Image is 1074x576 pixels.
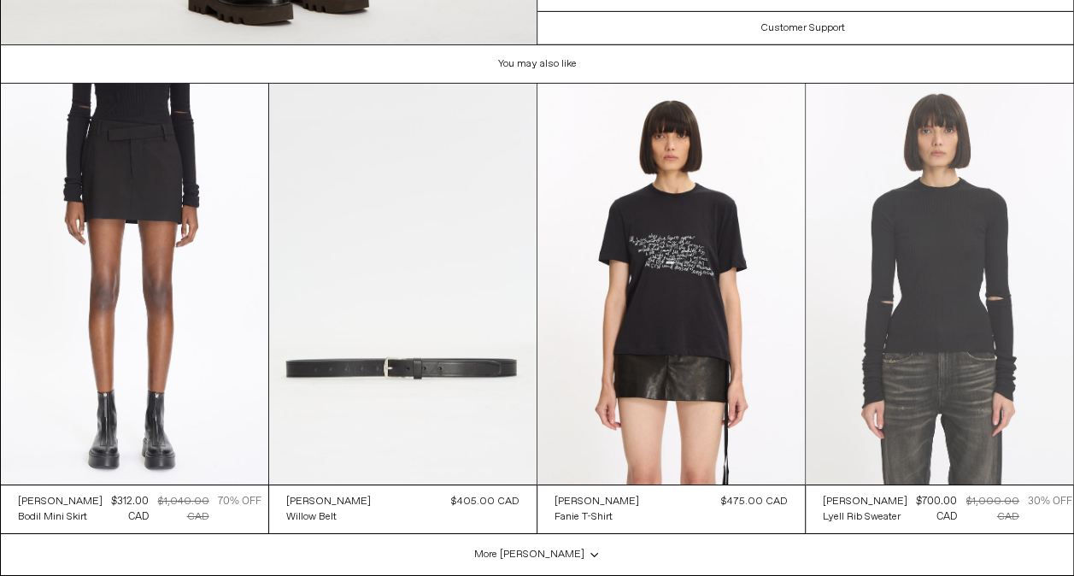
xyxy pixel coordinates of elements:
div: [PERSON_NAME] [286,495,371,509]
div: More [PERSON_NAME] [1,534,1074,576]
div: [PERSON_NAME] [18,495,103,509]
a: [PERSON_NAME] [18,494,103,509]
img: Ann Demeulemeester Bodil Mini Skirt [1,84,268,485]
a: [PERSON_NAME] [286,494,371,509]
div: 30% OFF [1028,494,1072,509]
div: $405.00 CAD [451,494,519,509]
a: Fanie T-Shirt [555,509,639,525]
div: $1,040.00 CAD [158,494,209,525]
div: $312.00 CAD [111,494,149,525]
a: Lyell Rib Sweater [823,509,907,525]
div: $475.00 CAD [721,494,788,509]
div: [PERSON_NAME] [555,495,639,509]
div: $1,000.00 CAD [966,494,1019,525]
img: Ann Demeulemeester Willow Belt [269,84,537,485]
div: $700.00 CAD [916,494,957,525]
div: 70% OFF [218,494,261,509]
a: [PERSON_NAME] [823,494,907,509]
div: Lyell Rib Sweater [823,510,901,525]
div: Willow Belt [286,510,337,525]
a: Willow Belt [286,509,371,525]
img: Ann Demeulemeester Lyell Rib Sweater [806,84,1073,485]
a: [PERSON_NAME] [555,494,639,509]
a: Bodil Mini Skirt [18,509,103,525]
div: Fanie T-Shirt [555,510,613,525]
div: Bodil Mini Skirt [18,510,87,525]
img: Ann Demeulemeester Faine T-Shirt [537,84,805,485]
h3: Customer Support [760,22,845,34]
h1: You may also like [1,45,1074,84]
div: [PERSON_NAME] [823,495,907,509]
